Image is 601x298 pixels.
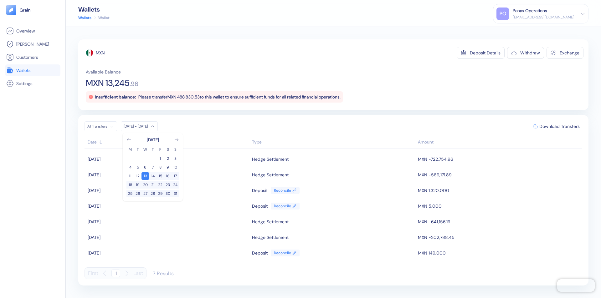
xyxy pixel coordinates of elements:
div: Hedge Settlement [252,216,289,227]
button: 22 [157,181,164,189]
a: Reconcile [271,187,300,194]
button: 2 [164,155,172,162]
div: Deposit [252,248,268,258]
th: Saturday [164,147,172,152]
td: [DATE] [85,245,250,261]
div: 7 Results [153,270,174,277]
th: Wednesday [141,147,149,152]
td: [DATE] [85,230,250,245]
button: 29 [157,190,164,197]
span: [PERSON_NAME] [16,41,49,47]
div: Hedge Settlement [252,169,289,180]
div: [DATE] - [DATE] [124,124,148,129]
button: 20 [141,181,149,189]
button: 13 [141,172,149,180]
div: [DATE] [147,137,159,143]
button: [DATE] - [DATE] [121,121,158,131]
span: Download Transfers [539,124,580,129]
button: First [88,267,98,279]
th: Monday [126,147,134,152]
a: Reconcile [271,250,300,256]
div: [EMAIL_ADDRESS][DOMAIN_NAME] [513,14,574,20]
button: 24 [172,181,179,189]
span: Customers [16,54,38,60]
button: 1 [157,155,164,162]
td: MXN 1,320,000 [416,183,582,198]
button: 17 [172,172,179,180]
span: MXN 13,245 [86,79,130,88]
div: Withdraw [520,51,540,55]
td: [DATE] [85,151,250,167]
a: Overview [6,27,59,35]
span: Settings [16,80,33,87]
td: MXN -589,171.89 [416,167,582,183]
button: 27 [141,190,149,197]
button: Deposit Details [457,47,505,59]
button: 18 [126,181,134,189]
button: 16 [164,172,172,180]
div: Panax Operations [513,8,547,14]
button: 14 [149,172,157,180]
button: 5 [134,164,141,171]
span: Available Balance [86,69,121,75]
td: MXN -722,754.96 [416,151,582,167]
a: Wallets [6,67,59,74]
button: 31 [172,190,179,197]
td: MXN -641,156.19 [416,214,582,230]
div: Hedge Settlement [252,232,289,243]
button: 28 [149,190,157,197]
th: Sunday [172,147,179,152]
th: Thursday [149,147,157,152]
button: Exchange [547,47,583,59]
button: Withdraw [507,47,544,59]
td: MXN 5,000 [416,198,582,214]
div: Hedge Settlement [252,154,289,164]
button: Last [133,267,143,279]
td: MXN -202,788.45 [416,230,582,245]
div: MXN [96,50,105,56]
button: 21 [149,181,157,189]
span: Wallets [16,67,31,73]
div: Sort ascending [252,139,415,145]
span: Insufficient balance: [95,94,136,100]
a: Wallets [78,15,91,21]
a: Settings [6,80,59,87]
span: Please transfer MXN 488,830.53 to this wallet to ensure sufficient funds for all related financia... [138,94,341,100]
button: 30 [164,190,172,197]
span: Overview [16,28,35,34]
button: 11 [126,172,134,180]
button: 19 [134,181,141,189]
div: Deposit [252,201,268,211]
button: 4 [126,164,134,171]
button: 23 [164,181,172,189]
button: 6 [141,164,149,171]
button: Go to previous month [126,137,131,142]
td: MXN 149,000 [416,245,582,261]
td: [DATE] [85,214,250,230]
button: 7 [149,164,157,171]
div: Sort ascending [88,139,249,145]
button: 12 [134,172,141,180]
th: Tuesday [134,147,141,152]
button: 25 [126,190,134,197]
div: Deposit Details [470,51,501,55]
div: Sort descending [418,139,579,145]
button: 9 [164,164,172,171]
span: . 96 [130,81,138,87]
button: Go to next month [174,137,179,142]
button: 3 [172,155,179,162]
div: Exchange [560,51,579,55]
div: PO [496,8,509,20]
td: [DATE] [85,167,250,183]
div: Deposit [252,185,268,196]
a: Customers [6,53,59,61]
a: [PERSON_NAME] [6,40,59,48]
button: 26 [134,190,141,197]
img: logo-tablet-V2.svg [6,5,16,15]
td: [DATE] [85,183,250,198]
iframe: Chatra live chat [557,279,595,292]
th: Friday [157,147,164,152]
td: [DATE] [85,198,250,214]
